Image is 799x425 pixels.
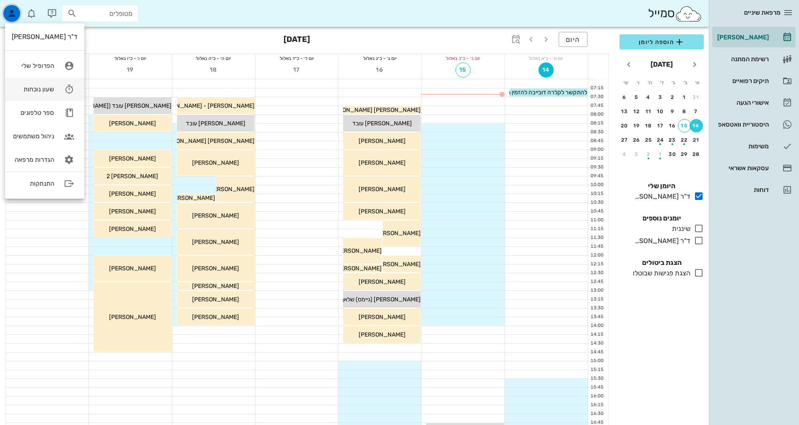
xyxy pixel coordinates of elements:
[359,186,406,193] span: [PERSON_NAME]
[678,119,691,132] button: 15
[559,32,588,47] button: היום
[716,78,769,84] div: תיקים רפואיים
[12,156,54,163] div: הגדרות מרפאה
[618,133,631,147] button: 27
[588,217,605,224] div: 11:00
[25,7,30,12] span: תג
[588,208,605,215] div: 10:45
[192,296,239,303] span: [PERSON_NAME]
[666,91,679,104] button: 2
[618,137,631,143] div: 27
[588,181,605,189] div: 10:00
[192,212,239,219] span: [PERSON_NAME]
[619,213,704,223] h4: יומנים נוספים
[631,192,690,202] div: ד"ר [PERSON_NAME]
[654,105,667,118] button: 10
[588,234,605,241] div: 11:30
[712,136,796,156] a: משימות
[12,62,54,70] div: הפרופיל שלי
[359,159,406,166] span: [PERSON_NAME]
[588,278,605,285] div: 12:45
[588,322,605,329] div: 14:00
[666,133,679,147] button: 23
[666,148,679,161] button: 30
[666,151,679,157] div: 30
[372,62,388,78] button: 16
[626,37,697,47] span: הוספה ליומן
[588,155,605,162] div: 09:15
[690,151,703,157] div: 28
[588,270,605,277] div: 12:30
[192,282,239,290] span: [PERSON_NAME]
[109,190,156,197] span: [PERSON_NAME]
[109,225,156,233] span: [PERSON_NAME]
[669,224,690,234] div: שיננית
[107,173,158,180] span: [PERSON_NAME] 2
[654,137,667,143] div: 24
[716,99,769,106] div: אישורי הגעה
[588,137,605,145] div: 08:45
[289,62,305,78] button: 17
[359,331,406,338] span: [PERSON_NAME]
[505,54,588,62] div: יום א׳ - כ״א באלול
[619,34,704,49] button: הוספה ליומן
[172,54,255,62] div: יום ה׳ - כ״ה באלול
[642,119,655,132] button: 18
[35,102,172,109] span: [PERSON_NAME] עובד ([PERSON_NAME] עד 12:00)
[642,137,655,143] div: 25
[192,265,239,272] span: [PERSON_NAME]
[618,91,631,104] button: 6
[690,148,703,161] button: 28
[642,133,655,147] button: 25
[566,36,580,44] span: היום
[642,91,655,104] button: 4
[588,261,605,268] div: 12:15
[588,410,605,417] div: 16:30
[539,66,554,73] span: 14
[618,105,631,118] button: 13
[654,148,667,161] button: 1
[630,151,643,157] div: 3
[12,33,78,41] div: ד"ר [PERSON_NAME]
[680,75,691,90] th: ב׳
[12,86,54,93] div: שעון נוכחות
[678,94,691,100] div: 1
[678,148,691,161] button: 29
[716,143,769,150] div: משימות
[654,119,667,132] button: 17
[690,133,703,147] button: 21
[644,75,655,90] th: ה׳
[109,265,156,272] span: [PERSON_NAME]
[588,314,605,321] div: 13:45
[690,123,703,129] div: 14
[588,102,605,109] div: 07:45
[666,109,679,114] div: 9
[642,105,655,118] button: 11
[588,120,605,127] div: 08:15
[690,105,703,118] button: 7
[654,94,667,100] div: 3
[632,75,643,90] th: ו׳
[338,54,421,62] div: יום ג׳ - כ״ג באלול
[284,32,310,49] h3: [DATE]
[588,225,605,233] div: 11:15
[692,75,703,90] th: א׳
[678,109,691,114] div: 8
[666,119,679,132] button: 16
[352,120,412,127] span: [PERSON_NAME] עובד
[588,358,605,365] div: 15:00
[630,109,643,114] div: 12
[588,287,605,294] div: 13:00
[335,247,382,254] span: [PERSON_NAME]
[422,54,504,62] div: יום ב׳ - כ״ב באלול
[675,5,702,22] img: SmileCloud logo
[588,340,605,347] div: 14:30
[654,123,667,129] div: 17
[255,54,338,62] div: יום ד׳ - כ״ד באלול
[690,119,703,132] button: 14
[630,94,643,100] div: 5
[588,305,605,312] div: 13:30
[619,181,704,191] h4: היומן שלי
[123,66,138,73] span: 19
[630,137,643,143] div: 26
